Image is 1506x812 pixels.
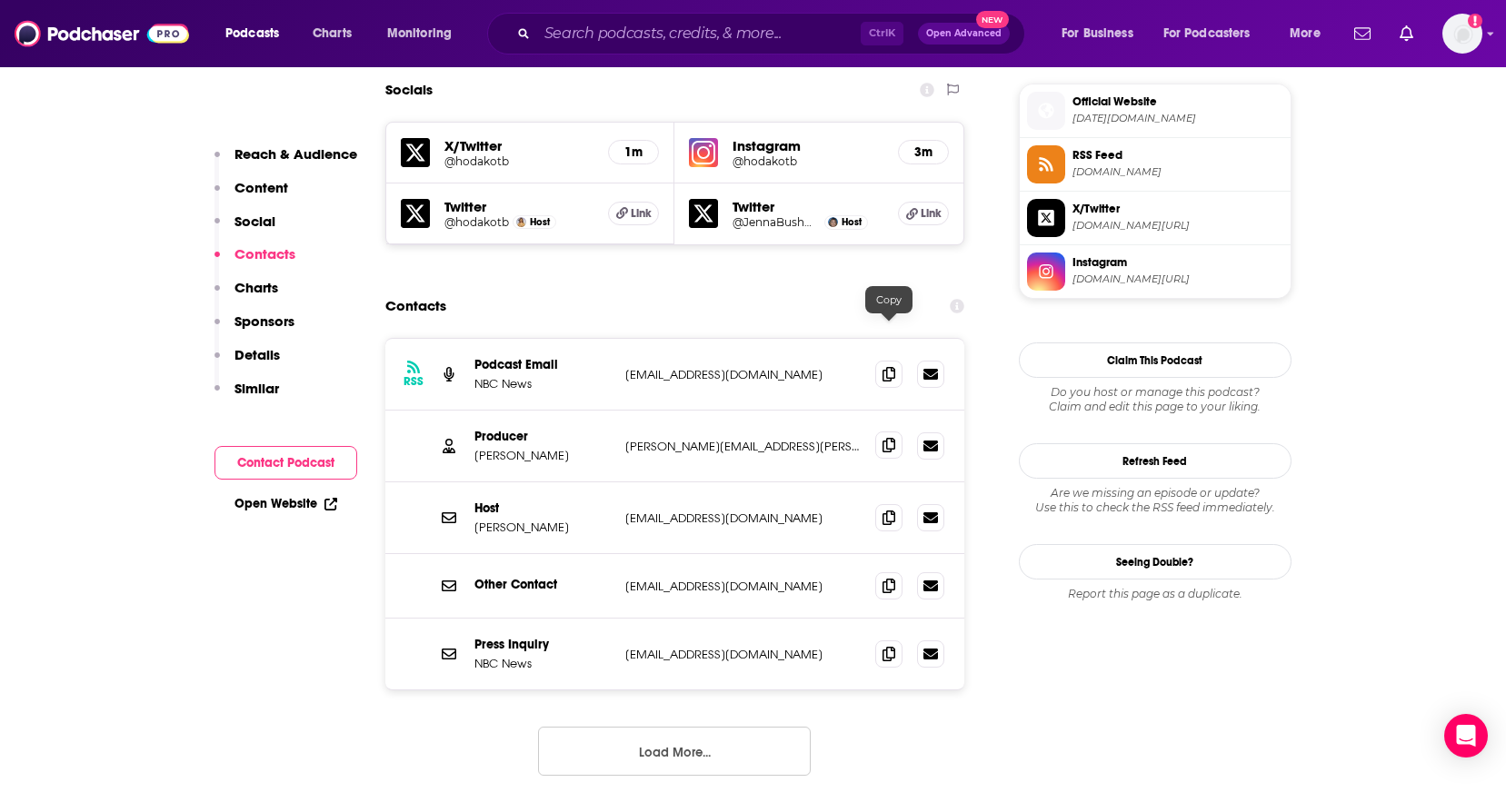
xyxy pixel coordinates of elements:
p: Reach & Audience [234,145,357,163]
div: Search podcasts, credits, & more... [504,13,1042,54]
h5: Instagram [733,137,883,154]
button: open menu [213,19,303,48]
h2: Socials [385,73,433,107]
p: Podcast Email [474,357,611,372]
span: instagram.com/hodakotb [1072,272,1283,286]
p: Contacts [234,245,295,262]
button: open menu [374,19,475,48]
p: Producer [474,429,611,444]
button: open menu [1049,19,1156,48]
button: Load More... [538,727,811,776]
img: Podchaser - Follow, Share and Rate Podcasts [15,16,189,51]
button: Open AdvancedNew [918,23,1010,45]
a: Link [608,202,659,225]
p: Similar [234,380,279,397]
p: [PERSON_NAME][EMAIL_ADDRESS][PERSON_NAME][DOMAIN_NAME] [625,439,862,454]
div: Report this page as a duplicate. [1019,587,1292,601]
h3: RSS [404,374,424,389]
p: Content [234,179,288,196]
button: Content [214,179,288,213]
a: Seeing Double? [1019,544,1292,579]
a: Show notifications dropdown [1347,18,1378,49]
button: Reach & Audience [214,145,357,179]
p: [PERSON_NAME] [474,448,611,463]
svg: Add a profile image [1468,14,1482,28]
span: today.com [1072,112,1283,125]
a: Link [898,202,949,225]
button: open menu [1152,19,1277,48]
p: Other Contact [474,577,611,592]
a: Show notifications dropdown [1392,18,1421,49]
span: Monitoring [387,21,452,46]
span: Ctrl K [861,22,903,45]
span: For Business [1062,21,1133,46]
a: Official Website[DATE][DOMAIN_NAME] [1027,92,1283,130]
a: Charts [301,19,363,48]
button: Charts [214,279,278,312]
a: X/Twitter[DOMAIN_NAME][URL] [1027,199,1283,237]
button: Similar [214,380,279,413]
p: Details [234,346,280,363]
button: Contacts [214,245,295,279]
span: Open Advanced [926,29,1002,38]
span: Official Website [1072,94,1283,110]
span: Link [631,206,652,221]
button: Claim This Podcast [1019,342,1292,378]
img: iconImage [689,138,718,167]
p: [EMAIL_ADDRESS][DOMAIN_NAME] [625,510,862,526]
input: Search podcasts, credits, & more... [537,19,861,48]
div: Claim and edit this page to your liking. [1019,385,1292,414]
button: Sponsors [214,312,294,346]
div: Are we missing an episode or update? Use this to check the RSS feed immediately. [1019,486,1292,515]
button: Social [214,213,275,246]
span: Link [921,206,942,221]
img: User Profile [1442,14,1482,54]
p: Social [234,213,275,230]
span: Host [530,216,550,228]
span: podcastfeeds.nbcnews.com [1072,165,1283,179]
a: @hodakotb [444,215,509,229]
p: [PERSON_NAME] [474,520,611,535]
a: @JennaBushHager [733,215,820,229]
a: Open Website [234,496,337,511]
h5: 3m [913,144,933,160]
span: For Podcasters [1163,21,1251,46]
div: Open Intercom Messenger [1444,714,1488,758]
span: twitter.com/hodakotb [1072,219,1283,233]
button: Refresh Feed [1019,443,1292,479]
a: RSS Feed[DOMAIN_NAME] [1027,145,1283,183]
span: X/Twitter [1072,201,1283,217]
span: More [1290,21,1321,46]
span: RSS Feed [1072,147,1283,163]
p: Sponsors [234,312,294,330]
a: Instagram[DOMAIN_NAME][URL] [1027,253,1283,291]
h5: 1m [623,144,643,160]
span: Podcasts [225,21,279,46]
button: Show profile menu [1442,14,1482,54]
h2: Contacts [385,289,446,323]
p: [EMAIL_ADDRESS][DOMAIN_NAME] [625,367,862,382]
span: Logged in as molly.burgoyne [1442,14,1482,54]
button: Contact Podcast [214,446,357,480]
img: Hoda Kotb [516,217,526,227]
span: Instagram [1072,254,1283,271]
p: NBC News [474,376,611,391]
button: Details [214,346,280,380]
span: Host [842,216,862,228]
a: @hodakotb [444,154,594,168]
span: Do you host or manage this podcast? [1019,385,1292,400]
a: @hodakotb [733,154,883,168]
p: Charts [234,279,278,296]
button: open menu [1277,19,1343,48]
h5: Twitter [444,198,594,215]
h5: Twitter [733,198,883,215]
div: Copy [865,286,913,313]
p: NBC News [474,656,611,671]
p: [EMAIL_ADDRESS][DOMAIN_NAME] [625,647,862,662]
